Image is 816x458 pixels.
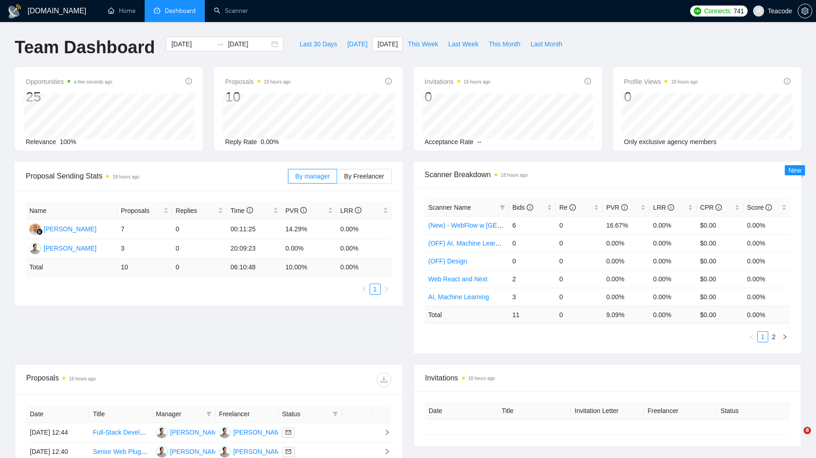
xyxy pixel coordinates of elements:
span: Relevance [26,138,56,145]
div: [PERSON_NAME] [233,447,286,457]
a: (OFF) Design [428,257,467,265]
li: Next Page [779,331,790,342]
span: info-circle [715,204,722,211]
time: 18 hours ago [501,173,528,178]
span: Scanner Name [428,204,471,211]
td: Total [26,258,117,276]
td: 3 [117,239,172,258]
span: info-circle [186,78,192,84]
time: 18 hours ago [671,79,698,84]
iframe: Intercom live chat [785,427,807,449]
img: gigradar-bm.png [36,229,43,235]
td: 0.00% [602,252,649,270]
time: 18 hours ago [69,376,96,381]
span: info-circle [765,204,772,211]
td: 0.00% [602,288,649,306]
span: [DATE] [377,39,398,49]
td: 6 [509,216,556,234]
span: dashboard [154,7,160,14]
span: Proposals [225,76,291,87]
a: MP[PERSON_NAME] [29,244,96,251]
a: (OFF) AI, Machine Learning [428,240,508,247]
td: 0 [556,216,602,234]
time: 18 hours ago [264,79,291,84]
li: 2 [768,331,779,342]
td: 00:11:25 [227,220,281,239]
span: This Week [408,39,438,49]
td: $0.00 [697,234,743,252]
td: 0 [556,306,602,324]
a: 2 [769,332,779,342]
td: Full-Stack Developer for AI Photo-Organization MVP (Vision API, AWS/GCP) [89,423,152,442]
div: 10 [225,88,291,106]
td: 0 [556,270,602,288]
div: 0 [624,88,698,106]
span: Reply Rate [225,138,257,145]
button: Last Month [525,37,567,51]
span: setting [798,7,812,15]
td: 20:09:23 [227,239,281,258]
span: info-circle [355,207,361,213]
th: Invitation Letter [571,402,644,420]
td: 0 [509,252,556,270]
span: filter [204,407,214,421]
td: 0.00% [743,252,790,270]
td: 3 [509,288,556,306]
th: Status [717,402,790,420]
td: 0.00% [743,288,790,306]
span: Time [231,207,253,214]
td: 10.00 % [282,258,337,276]
td: 14.29% [282,220,337,239]
span: Last 30 Days [299,39,337,49]
li: Previous Page [746,331,757,342]
input: End date [228,39,270,49]
img: MP [156,427,168,438]
a: MP[PERSON_NAME] [156,428,223,436]
div: [PERSON_NAME] [233,427,286,437]
button: download [377,372,391,387]
td: 0 [556,234,602,252]
button: left [359,284,370,295]
span: filter [332,411,338,417]
li: 1 [757,331,768,342]
span: Proposal Sending Stats [26,170,288,182]
td: $0.00 [697,270,743,288]
td: 0 [556,252,602,270]
img: MP [219,427,231,438]
a: MP[PERSON_NAME] [219,428,286,436]
span: Connects: [704,6,732,16]
td: 7 [117,220,172,239]
a: (New) - WebFlow w [GEOGRAPHIC_DATA] [428,222,553,229]
img: MP [219,446,231,458]
span: 0.00% [261,138,279,145]
td: 0 [556,288,602,306]
span: -- [477,138,481,145]
td: 0.00% [649,252,696,270]
td: 0 [172,220,227,239]
span: By manager [295,173,330,180]
span: Only exclusive agency members [624,138,717,145]
img: MP [156,446,168,458]
td: 0.00% [649,288,696,306]
td: 0.00% [743,234,790,252]
a: Full-Stack Developer for AI Photo-Organization MVP (Vision API, AWS/GCP) [93,429,310,436]
th: Date [26,405,89,423]
span: Manager [156,409,203,419]
span: info-circle [621,204,628,211]
div: [PERSON_NAME] [170,447,223,457]
span: mail [286,430,291,435]
td: 0.00% [282,239,337,258]
span: right [782,334,788,340]
span: left [361,286,367,292]
span: left [749,334,754,340]
span: PVR [606,204,628,211]
td: 9.09 % [602,306,649,324]
td: 0 [509,234,556,252]
td: 0.00% [649,234,696,252]
span: Acceptance Rate [425,138,474,145]
span: Last Week [448,39,478,49]
button: This Month [484,37,525,51]
th: Title [89,405,152,423]
img: upwork-logo.png [694,7,701,15]
td: 0.00% [337,239,392,258]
